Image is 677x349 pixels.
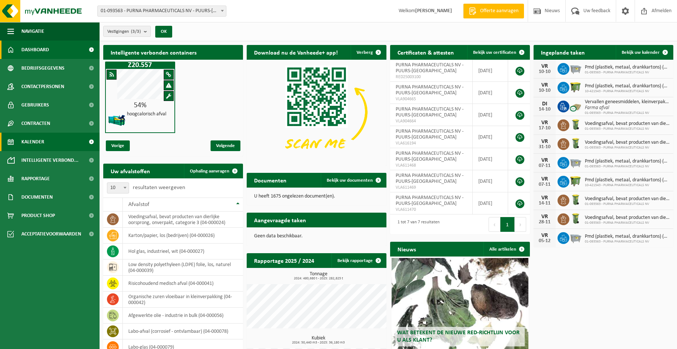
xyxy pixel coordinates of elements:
span: Vorige [106,140,130,151]
span: Vervallen geneesmiddelen, kleinverpakking, niet gevaarlijk (huishoudelijk) [585,99,670,105]
div: 14-10 [537,107,552,112]
span: Intelligente verbond... [21,151,79,170]
a: Bekijk rapportage [331,253,386,268]
button: OK [155,26,172,38]
button: Vestigingen(3/3) [103,26,151,37]
h2: Rapportage 2025 / 2024 [247,253,322,268]
td: [DATE] [473,192,508,214]
div: 07-11 [537,163,552,168]
span: Contracten [21,114,50,133]
img: WB-2500-GAL-GY-01 [569,156,582,168]
span: Offerte aanvragen [478,7,520,15]
td: hol glas, industrieel, wit (04-000027) [123,244,243,259]
button: 1 [500,217,515,232]
span: 01-093563 - PURNA PHARMACEUTICALS NV [585,221,670,225]
button: Previous [489,217,500,232]
span: 01-093563 - PURNA PHARMACEUTICALS NV [585,202,670,206]
span: Bekijk uw kalender [622,50,660,55]
span: VLA616194 [396,140,467,146]
span: VLA904665 [396,96,467,102]
span: Documenten [21,188,53,206]
div: VR [537,176,552,182]
img: Download de VHEPlus App [247,60,386,164]
div: 10-10 [537,69,552,74]
div: VR [537,195,552,201]
i: Farma afval [585,105,609,111]
span: PURNA PHARMACEUTICALS NV - PUURS-[GEOGRAPHIC_DATA] [396,84,464,96]
td: organische zuren vloeibaar in kleinverpakking (04-000042) [123,292,243,308]
span: Rapportage [21,170,50,188]
span: Pmd (plastiek, metaal, drankkartons) (bedrijven) [585,64,670,70]
span: VLA611470 [396,207,467,213]
a: Offerte aanvragen [463,4,524,18]
span: Voedingsafval, bevat producten van dierlijke oorsprong, onverpakt, categorie 3 [585,121,670,127]
img: WB-0140-HPE-GN-50 [569,212,582,225]
div: 31-10 [537,144,552,150]
span: RED25003100 [396,74,467,80]
td: karton/papier, los (bedrijven) (04-000026) [123,228,243,244]
label: resultaten weergeven [133,185,185,191]
span: 10-421543 - PURNA PHARMACEUTICALS NV [585,89,670,94]
span: Bekijk uw certificaten [473,50,516,55]
td: [DATE] [473,104,508,126]
div: VR [537,120,552,126]
button: Verberg [351,45,386,60]
span: Dashboard [21,41,49,59]
span: PURNA PHARMACEUTICALS NV - PUURS-[GEOGRAPHIC_DATA] [396,173,464,184]
div: DI [537,101,552,107]
span: Bedrijfsgegevens [21,59,65,77]
span: Bekijk uw documenten [327,178,373,183]
span: 10 [107,182,129,193]
span: Pmd (plastiek, metaal, drankkartons) (bedrijven) [585,234,670,240]
div: 1 tot 7 van 7 resultaten [394,216,440,233]
span: 01-093563 - PURNA PHARMACEUTICALS NV [585,111,670,115]
div: 17-10 [537,126,552,131]
span: Pmd (plastiek, metaal, drankkartons) (bedrijven) [585,83,670,89]
img: PB-CU [569,100,582,112]
img: WB-2500-GAL-GY-01 [569,231,582,244]
img: WB-1100-HPE-GN-50 [569,175,582,187]
span: Pmd (plastiek, metaal, drankkartons) (bedrijven) [585,158,670,164]
div: 07-11 [537,182,552,187]
span: 10 [107,183,129,193]
img: WB-0140-HPE-GN-50 [569,193,582,206]
count: (3/3) [131,29,141,34]
td: labo-afval (corrosief - ontvlambaar) (04-000078) [123,324,243,339]
span: PURNA PHARMACEUTICALS NV - PUURS-[GEOGRAPHIC_DATA] [396,107,464,118]
h1: Z20.557 [107,62,173,69]
span: Wat betekent de nieuwe RED-richtlijn voor u als klant? [397,330,520,343]
h2: Certificaten & attesten [390,45,461,59]
span: Kalender [21,133,44,151]
td: [DATE] [473,82,508,104]
div: 10-10 [537,88,552,93]
span: VLA611468 [396,163,467,168]
span: 01-093563 - PURNA PHARMACEUTICALS NV [585,127,670,131]
span: Voedingsafval, bevat producten van dierlijke oorsprong, onverpakt, categorie 3 [585,196,670,202]
span: 01-093563 - PURNA PHARMACEUTICALS NV [585,164,670,169]
a: Bekijk uw kalender [616,45,673,60]
strong: [PERSON_NAME] [415,8,452,14]
span: Ophaling aanvragen [190,169,229,174]
div: 54% [106,102,174,109]
td: low density polyethyleen (LDPE) folie, los, naturel (04-000039) [123,259,243,276]
span: 2024: 50,440 m3 - 2025: 36,180 m3 [250,341,386,345]
a: Alle artikelen [483,242,529,256]
span: 01-093563 - PURNA PHARMACEUTICALS NV [585,146,670,150]
p: Geen data beschikbaar. [254,234,379,239]
img: WB-1100-HPE-GN-50 [569,81,582,93]
td: [DATE] [473,170,508,192]
span: VLA611469 [396,185,467,191]
h4: hoogcalorisch afval [127,112,166,117]
div: 05-12 [537,238,552,244]
span: VLA904664 [396,118,467,124]
div: VR [537,82,552,88]
span: Contactpersonen [21,77,64,96]
span: Pmd (plastiek, metaal, drankkartons) (bedrijven) [585,177,670,183]
span: Navigatie [21,22,44,41]
td: voedingsafval, bevat producten van dierlijke oorsprong, onverpakt, categorie 3 (04-000024) [123,212,243,228]
a: Bekijk uw certificaten [467,45,529,60]
span: Voedingsafval, bevat producten van dierlijke oorsprong, onverpakt, categorie 3 [585,140,670,146]
span: Product Shop [21,206,55,225]
td: risicohoudend medisch afval (04-000041) [123,276,243,292]
h2: Ingeplande taken [534,45,592,59]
